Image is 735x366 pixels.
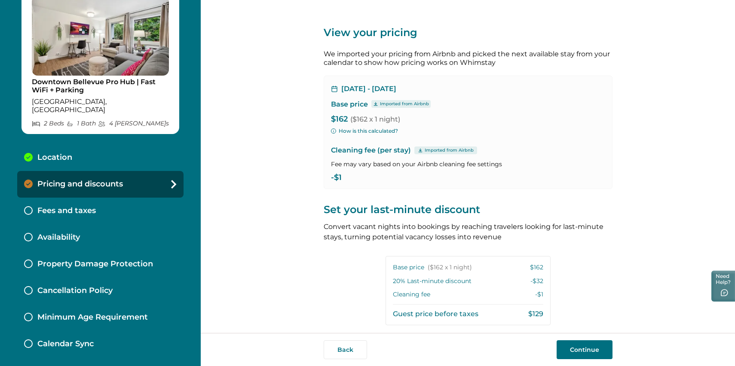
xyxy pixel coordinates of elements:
[37,339,94,349] p: Calendar Sync
[528,310,543,318] p: $129
[324,50,612,67] p: We imported your pricing from Airbnb and picked the next available stay from your calendar to sho...
[37,180,123,189] p: Pricing and discounts
[37,233,80,242] p: Availability
[530,277,543,286] p: -$32
[350,115,400,123] span: ($162 x 1 night)
[37,313,148,322] p: Minimum Age Requirement
[331,127,398,135] button: How is this calculated?
[331,174,605,182] p: -$1
[535,290,543,299] p: -$1
[66,120,96,127] p: 1 Bath
[331,100,368,109] p: Base price
[324,26,612,40] p: View your pricing
[37,153,72,162] p: Location
[428,263,472,272] span: ($162 x 1 night)
[37,206,96,216] p: Fees and taxes
[37,259,153,269] p: Property Damage Protection
[331,160,605,168] p: Fee may vary based on your Airbnb cleaning fee settings
[37,286,113,296] p: Cancellation Policy
[331,115,605,124] p: $162
[32,120,64,127] p: 2 Bed s
[393,290,430,299] p: Cleaning fee
[380,101,429,107] p: Imported from Airbnb
[425,147,474,154] p: Imported from Airbnb
[341,85,396,93] p: [DATE] - [DATE]
[331,145,605,156] p: Cleaning fee (per stay)
[324,340,367,359] button: Back
[393,263,472,272] p: Base price
[393,277,472,286] p: 20 % Last-minute discount
[557,340,612,359] button: Continue
[32,98,169,114] p: [GEOGRAPHIC_DATA], [GEOGRAPHIC_DATA]
[32,78,169,95] p: Downtown Bellevue Pro Hub | Fast WiFi + Parking
[324,203,612,217] p: Set your last-minute discount
[98,120,169,127] p: 4 [PERSON_NAME] s
[530,263,543,272] p: $162
[324,222,612,242] p: Convert vacant nights into bookings by reaching travelers looking for last-minute stays, turning ...
[393,310,478,318] p: Guest price before taxes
